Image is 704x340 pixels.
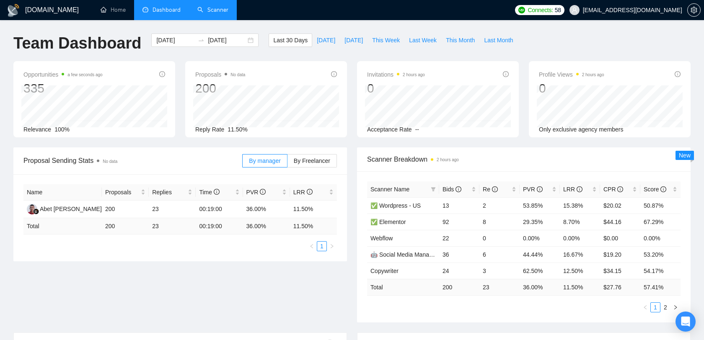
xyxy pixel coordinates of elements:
[577,186,582,192] span: info-circle
[246,189,266,196] span: PVR
[675,71,681,77] span: info-circle
[520,246,560,263] td: 44.44%
[249,157,280,164] span: By manager
[439,263,479,279] td: 24
[33,209,39,214] img: gigradar-bm.png
[23,218,102,234] td: Total
[329,244,334,249] span: right
[208,36,246,45] input: End date
[520,279,560,295] td: 36.00 %
[367,70,425,80] span: Invitations
[563,186,582,193] span: LRR
[269,33,312,47] button: Last 30 Days
[7,4,20,17] img: logo
[560,279,600,295] td: 11.50 %
[367,154,681,165] span: Scanner Breakdown
[368,33,404,47] button: This Week
[198,37,204,44] span: swap-right
[214,189,220,195] span: info-circle
[101,6,126,13] a: homeHome
[643,305,648,310] span: left
[243,201,290,218] td: 36.00%
[415,126,419,133] span: --
[13,33,141,53] h1: Team Dashboard
[560,230,600,246] td: 0.00%
[370,219,406,225] a: ✅ Elementor
[572,7,577,13] span: user
[520,263,560,279] td: 62.50%
[67,72,102,77] time: a few seconds ago
[159,71,165,77] span: info-circle
[539,80,604,96] div: 0
[676,312,696,332] div: Open Intercom Messenger
[439,214,479,230] td: 92
[149,184,196,201] th: Replies
[317,36,335,45] span: [DATE]
[688,7,700,13] span: setting
[560,246,600,263] td: 16.67%
[409,36,437,45] span: Last Week
[456,186,461,192] span: info-circle
[290,218,337,234] td: 11.50 %
[670,302,681,312] li: Next Page
[317,242,326,251] a: 1
[537,186,543,192] span: info-circle
[640,302,650,312] li: Previous Page
[340,33,368,47] button: [DATE]
[243,218,290,234] td: 36.00 %
[640,279,681,295] td: 57.41 %
[317,241,327,251] li: 1
[640,263,681,279] td: 54.17%
[439,279,479,295] td: 200
[555,5,561,15] span: 58
[520,214,560,230] td: 29.35%
[54,126,70,133] span: 100%
[228,126,247,133] span: 11.50%
[370,202,421,209] a: ✅ Wordpress - US
[327,241,337,251] li: Next Page
[539,70,604,80] span: Profile Views
[370,268,399,274] a: Copywriter
[149,218,196,234] td: 23
[483,186,498,193] span: Re
[230,72,245,77] span: No data
[446,36,475,45] span: This Month
[195,80,245,96] div: 200
[105,188,139,197] span: Proposals
[479,246,520,263] td: 6
[600,263,640,279] td: $34.15
[142,7,148,13] span: dashboard
[528,5,553,15] span: Connects:
[307,189,313,195] span: info-circle
[439,197,479,214] td: 13
[23,80,103,96] div: 335
[673,305,678,310] span: right
[102,218,149,234] td: 200
[640,214,681,230] td: 67.29%
[520,197,560,214] td: 53.85%
[679,152,691,159] span: New
[441,33,479,47] button: This Month
[260,189,266,195] span: info-circle
[600,246,640,263] td: $19.20
[660,302,670,312] li: 2
[503,71,509,77] span: info-circle
[102,184,149,201] th: Proposals
[582,72,604,77] time: 2 hours ago
[23,155,242,166] span: Proposal Sending Stats
[660,186,666,192] span: info-circle
[367,80,425,96] div: 0
[603,186,623,193] span: CPR
[640,230,681,246] td: 0.00%
[640,197,681,214] td: 50.87%
[370,251,504,258] a: 🤖 Social Media Manager - [GEOGRAPHIC_DATA]
[600,230,640,246] td: $0.00
[479,263,520,279] td: 3
[539,126,624,133] span: Only exclusive agency members
[307,241,317,251] button: left
[23,70,103,80] span: Opportunities
[650,302,660,312] li: 1
[149,201,196,218] td: 23
[431,187,436,192] span: filter
[644,186,666,193] span: Score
